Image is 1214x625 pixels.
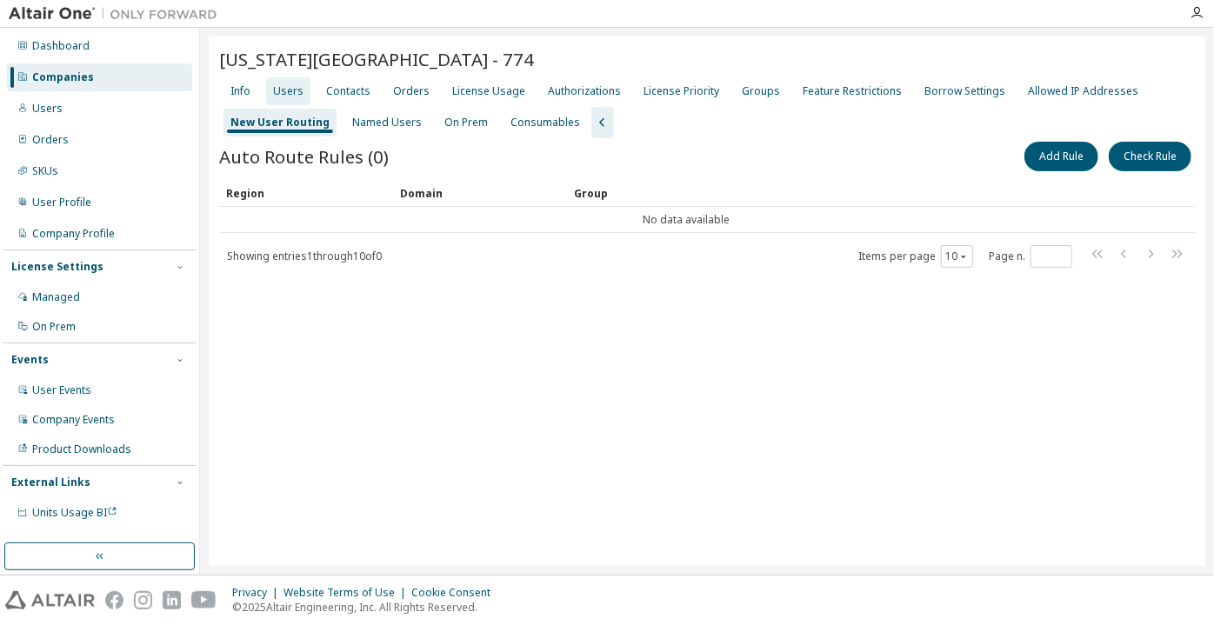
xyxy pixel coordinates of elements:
[32,413,115,427] div: Company Events
[393,84,430,98] div: Orders
[134,591,152,609] img: instagram.svg
[11,260,103,274] div: License Settings
[452,84,525,98] div: License Usage
[219,144,389,169] span: Auto Route Rules (0)
[9,5,226,23] img: Altair One
[444,116,488,130] div: On Prem
[219,47,534,71] span: [US_STATE][GEOGRAPHIC_DATA] - 774
[411,586,501,600] div: Cookie Consent
[32,320,76,334] div: On Prem
[742,84,780,98] div: Groups
[510,116,580,130] div: Consumables
[574,179,1146,207] div: Group
[5,591,95,609] img: altair_logo.svg
[32,102,63,116] div: Users
[1028,84,1138,98] div: Allowed IP Addresses
[32,227,115,241] div: Company Profile
[163,591,181,609] img: linkedin.svg
[326,84,370,98] div: Contacts
[283,586,411,600] div: Website Terms of Use
[32,133,69,147] div: Orders
[32,164,58,178] div: SKUs
[644,84,719,98] div: License Priority
[858,245,973,268] span: Items per page
[32,442,131,456] div: Product Downloads
[232,600,501,615] p: © 2025 Altair Engineering, Inc. All Rights Reserved.
[32,505,117,520] span: Units Usage BI
[945,249,969,263] button: 10
[32,70,94,84] div: Companies
[227,249,382,263] span: Showing entries 1 through 10 of 0
[230,116,330,130] div: New User Routing
[230,84,250,98] div: Info
[273,84,303,98] div: Users
[105,591,123,609] img: facebook.svg
[352,116,422,130] div: Named Users
[989,245,1072,268] span: Page n.
[32,383,91,397] div: User Events
[219,207,1153,233] td: No data available
[232,586,283,600] div: Privacy
[32,39,90,53] div: Dashboard
[548,84,621,98] div: Authorizations
[32,196,91,209] div: User Profile
[803,84,902,98] div: Feature Restrictions
[1024,142,1098,171] button: Add Rule
[32,290,80,304] div: Managed
[924,84,1005,98] div: Borrow Settings
[11,353,49,367] div: Events
[400,179,560,207] div: Domain
[191,591,217,609] img: youtube.svg
[1109,142,1191,171] button: Check Rule
[226,179,386,207] div: Region
[11,475,90,489] div: External Links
